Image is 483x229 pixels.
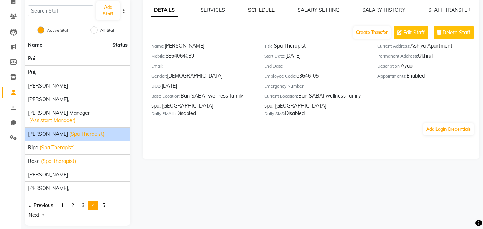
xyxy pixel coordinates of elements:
a: STAFF TRANSFER [428,7,471,13]
a: SALARY SETTING [297,7,339,13]
span: (Spa Therapist) [69,130,104,138]
label: DOB: [151,83,162,89]
button: Add Login Credentials [423,123,474,135]
span: Rose [28,158,40,165]
span: (Assistant Manager) [29,117,75,124]
label: Daily EMAIL: [151,110,176,117]
span: 4 [92,202,95,209]
label: Current Address: [377,43,410,49]
a: SALARY HISTORY [362,7,405,13]
span: Pui [28,55,35,63]
span: Delete Staff [443,29,470,36]
label: Name: [151,43,164,49]
span: [PERSON_NAME] [28,130,68,138]
label: End Date: [264,63,284,69]
label: Start Date: [264,53,285,59]
div: Ashiya Apartment [377,42,479,52]
span: Pui, [28,69,36,76]
span: Status [112,41,128,49]
label: Title: [264,43,274,49]
span: 5 [102,202,105,209]
div: [DATE] [264,52,366,62]
span: Edit Staff [403,29,425,36]
label: All Staff [100,27,116,34]
label: Active Staff [47,27,70,34]
div: Ban SABAI wellness family spa, [GEOGRAPHIC_DATA] [264,92,366,110]
div: [DATE] [151,82,253,92]
label: Employee Code: [264,73,296,79]
div: Spa Therapist [264,42,366,52]
span: (Spa Therapist) [40,144,75,151]
a: SCHEDULE [248,7,275,13]
div: Enabled [377,72,479,82]
label: Description: [377,63,401,69]
a: DETAILS [151,4,178,17]
label: Permanent Address: [377,53,418,59]
label: Appointments: [377,73,406,79]
span: [PERSON_NAME] [28,171,68,179]
span: [PERSON_NAME], [28,96,69,103]
label: Current Location: [264,93,298,99]
label: Emergency Number: [264,83,305,89]
span: [PERSON_NAME] Manager [28,109,90,117]
div: Disabled [151,110,253,120]
div: Ayao [377,62,479,72]
label: Mobile: [151,53,166,59]
span: 1 [61,202,64,209]
span: 3 [82,202,84,209]
div: [PERSON_NAME] [151,42,253,52]
a: Next [25,210,48,220]
div: Disabled [264,110,366,120]
nav: Pagination [25,201,130,220]
span: 2 [71,202,74,209]
a: SERVICES [201,7,225,13]
button: Add Staff [96,1,120,20]
a: Previous [25,201,57,210]
div: [DEMOGRAPHIC_DATA] [151,72,253,82]
span: (Spa Therapist) [41,158,76,165]
div: Ukhrul [377,52,479,62]
div: - [264,62,366,72]
label: Daily SMS: [264,110,285,117]
span: [PERSON_NAME], [28,185,69,192]
div: Ban SABAI wellness family spa, [GEOGRAPHIC_DATA] [151,92,253,110]
button: Edit Staff [394,26,428,39]
label: Email: [151,63,163,69]
span: Name [28,42,43,48]
button: Delete Staff [434,26,474,39]
button: Create Transfer [353,26,391,39]
label: Gender: [151,73,167,79]
label: Base Location: [151,93,181,99]
input: Search Staff [28,5,93,16]
div: 8864064039 [151,52,253,62]
div: e3646-05 [264,72,366,82]
span: Ripa [28,144,38,151]
span: [PERSON_NAME] [28,82,68,90]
